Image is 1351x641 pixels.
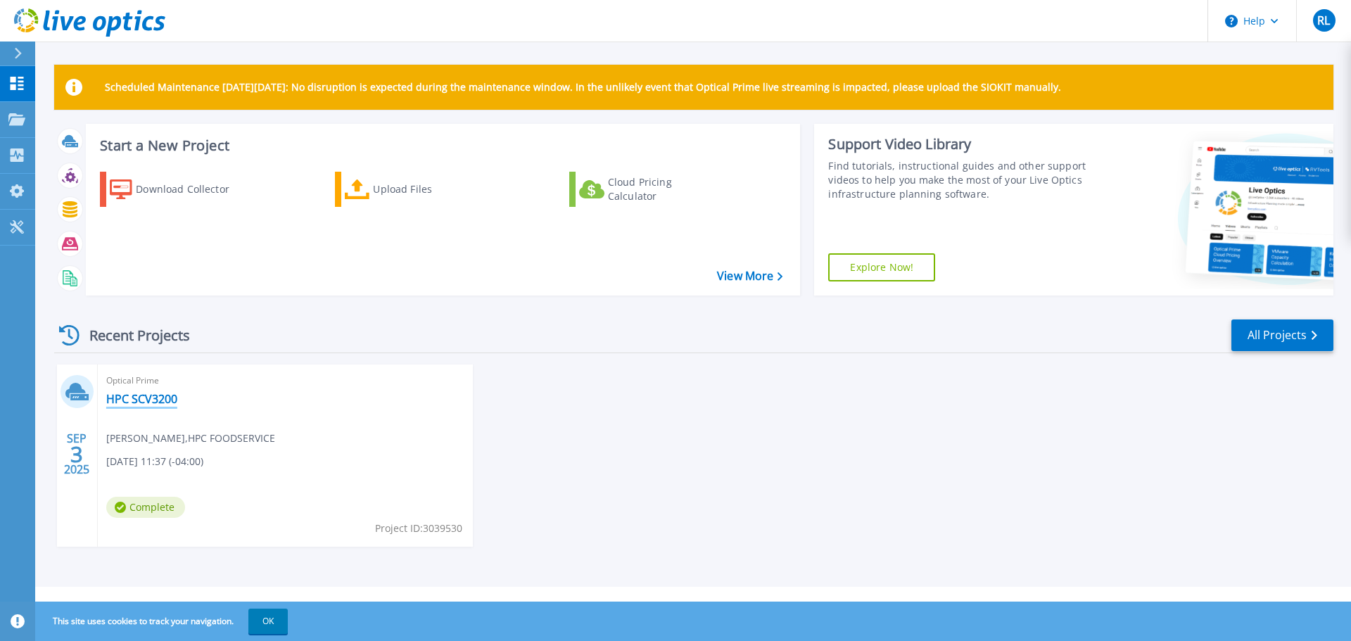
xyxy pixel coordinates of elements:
[569,172,726,207] a: Cloud Pricing Calculator
[106,373,464,388] span: Optical Prime
[70,448,83,460] span: 3
[828,135,1093,153] div: Support Video Library
[248,609,288,634] button: OK
[375,521,462,536] span: Project ID: 3039530
[105,82,1061,93] p: Scheduled Maintenance [DATE][DATE]: No disruption is expected during the maintenance window. In t...
[106,497,185,518] span: Complete
[136,175,248,203] div: Download Collector
[335,172,492,207] a: Upload Files
[100,138,782,153] h3: Start a New Project
[717,269,782,283] a: View More
[373,175,486,203] div: Upload Files
[828,159,1093,201] div: Find tutorials, instructional guides and other support videos to help you make the most of your L...
[106,392,177,406] a: HPC SCV3200
[608,175,721,203] div: Cloud Pricing Calculator
[54,318,209,353] div: Recent Projects
[1317,15,1330,26] span: RL
[100,172,257,207] a: Download Collector
[39,609,288,634] span: This site uses cookies to track your navigation.
[63,429,90,480] div: SEP 2025
[106,431,275,446] span: [PERSON_NAME] , HPC FOODSERVICE
[1231,319,1333,351] a: All Projects
[828,253,935,281] a: Explore Now!
[106,454,203,469] span: [DATE] 11:37 (-04:00)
